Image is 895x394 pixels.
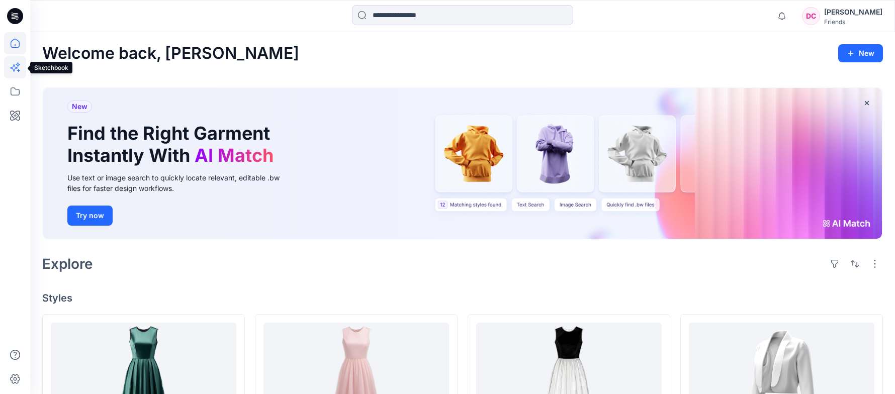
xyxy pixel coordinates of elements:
[42,292,883,304] h4: Styles
[72,101,87,113] span: New
[67,206,113,226] button: Try now
[42,256,93,272] h2: Explore
[67,172,294,193] div: Use text or image search to quickly locate relevant, editable .bw files for faster design workflows.
[67,123,279,166] h1: Find the Right Garment Instantly With
[838,44,883,62] button: New
[802,7,820,25] div: DC
[42,44,299,63] h2: Welcome back, [PERSON_NAME]
[824,6,882,18] div: [PERSON_NAME]
[195,144,274,166] span: AI Match
[824,18,882,26] div: Friends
